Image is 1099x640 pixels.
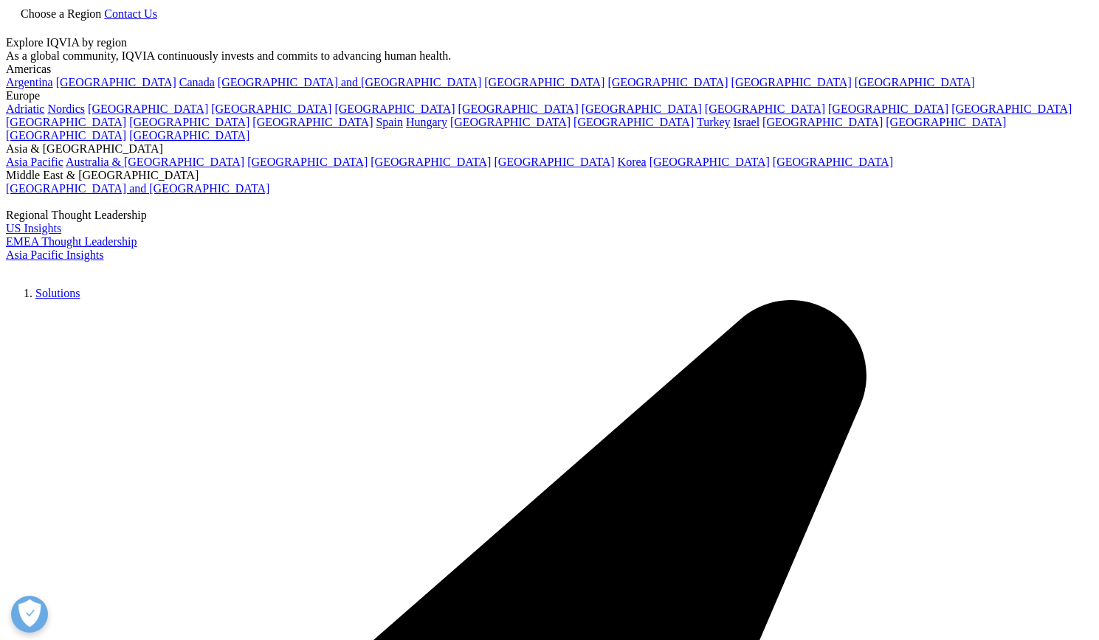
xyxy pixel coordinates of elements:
a: [GEOGRAPHIC_DATA] [88,102,208,115]
a: [GEOGRAPHIC_DATA] [458,102,579,115]
span: Choose a Region [21,7,101,20]
a: [GEOGRAPHIC_DATA] [371,156,491,168]
a: [GEOGRAPHIC_DATA] [607,76,728,88]
a: [GEOGRAPHIC_DATA] [582,102,702,115]
a: [GEOGRAPHIC_DATA] [6,129,126,142]
a: [GEOGRAPHIC_DATA] [129,129,249,142]
a: [GEOGRAPHIC_DATA] and [GEOGRAPHIC_DATA] [218,76,481,88]
a: Solutions [35,287,80,299]
a: [GEOGRAPHIC_DATA] [56,76,176,88]
div: Regional Thought Leadership [6,209,1093,222]
a: [GEOGRAPHIC_DATA] [886,116,1006,128]
a: [GEOGRAPHIC_DATA] [855,76,975,88]
a: [GEOGRAPHIC_DATA] [211,102,331,115]
a: US Insights [6,222,61,234]
a: [GEOGRAPHIC_DATA] [650,156,770,168]
a: Adriatic [6,102,44,115]
a: [GEOGRAPHIC_DATA] [129,116,249,128]
a: [GEOGRAPHIC_DATA] [450,116,571,128]
a: Asia Pacific Insights [6,248,103,261]
button: Open Preferences [11,596,48,633]
a: Hungary [406,116,447,128]
div: Americas [6,63,1093,76]
a: [GEOGRAPHIC_DATA] [247,156,368,168]
a: Turkey [697,116,731,128]
a: [GEOGRAPHIC_DATA] [334,102,455,115]
a: [GEOGRAPHIC_DATA] [484,76,604,88]
div: Asia & [GEOGRAPHIC_DATA] [6,142,1093,156]
a: [GEOGRAPHIC_DATA] [762,116,883,128]
a: [GEOGRAPHIC_DATA] [828,102,948,115]
a: [GEOGRAPHIC_DATA] [573,116,694,128]
a: Spain [376,116,402,128]
a: [GEOGRAPHIC_DATA] [773,156,893,168]
a: [GEOGRAPHIC_DATA] [951,102,1072,115]
a: Israel [734,116,760,128]
a: [GEOGRAPHIC_DATA] [705,102,825,115]
a: [GEOGRAPHIC_DATA] [252,116,373,128]
div: Explore IQVIA by region [6,36,1093,49]
a: Asia Pacific [6,156,63,168]
a: Canada [179,76,215,88]
a: Argentina [6,76,53,88]
a: [GEOGRAPHIC_DATA] [731,76,852,88]
a: [GEOGRAPHIC_DATA] and [GEOGRAPHIC_DATA] [6,182,269,195]
a: Korea [618,156,647,168]
div: As a global community, IQVIA continuously invests and commits to advancing human health. [6,49,1093,63]
a: EMEA Thought Leadership [6,235,137,248]
a: [GEOGRAPHIC_DATA] [494,156,614,168]
a: Nordics [47,102,85,115]
div: Europe [6,89,1093,102]
div: Middle East & [GEOGRAPHIC_DATA] [6,169,1093,182]
a: [GEOGRAPHIC_DATA] [6,116,126,128]
a: Australia & [GEOGRAPHIC_DATA] [66,156,244,168]
a: Contact Us [104,7,157,20]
